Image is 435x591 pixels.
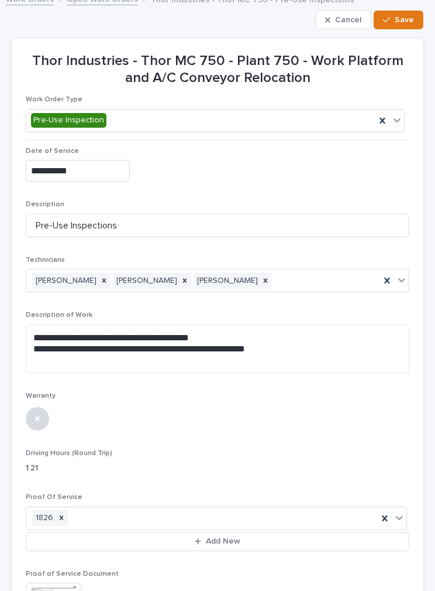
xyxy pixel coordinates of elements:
span: Technicians [26,257,65,264]
span: Cancel [335,15,361,25]
button: Add New [26,532,409,551]
div: [PERSON_NAME] [194,273,259,289]
div: [PERSON_NAME] [32,273,98,289]
span: Proof of Service Document [26,570,119,578]
span: Description of Work [26,312,92,319]
span: Save [395,15,414,25]
span: Work Order Type [26,96,82,103]
span: Date of Service [26,148,79,155]
div: [PERSON_NAME] [113,273,178,289]
span: Warranty [26,392,56,399]
span: Driving Hours (Round Trip) [26,450,112,457]
button: Cancel [315,11,371,29]
p: 1.21 [26,462,409,474]
div: Pre-Use Inspection [31,113,106,128]
p: Thor Industries - Thor MC 750 - Plant 750 - Work Platform and A/C Conveyor Relocation [26,53,409,87]
div: 1826 [32,510,55,526]
span: Description [26,201,64,208]
span: Proof Of Service [26,494,82,501]
button: Save [374,11,423,29]
span: Add New [206,536,240,546]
